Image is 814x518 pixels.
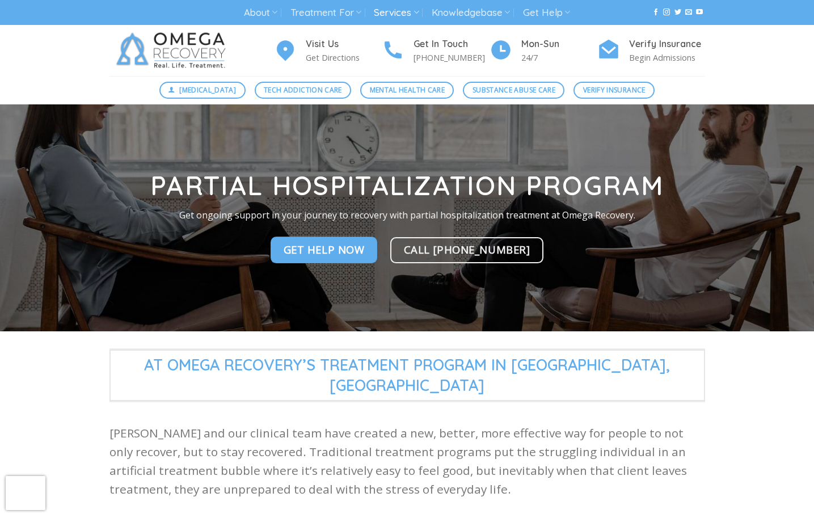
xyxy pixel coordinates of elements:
span: Call [PHONE_NUMBER] [404,241,530,258]
a: About [244,2,277,23]
p: Begin Admissions [629,51,705,64]
a: Mental Health Care [360,82,454,99]
span: Tech Addiction Care [264,85,342,95]
span: Mental Health Care [370,85,445,95]
a: Tech Addiction Care [255,82,352,99]
h4: Visit Us [306,37,382,52]
p: Get Directions [306,51,382,64]
a: Call [PHONE_NUMBER] [390,237,544,263]
a: Substance Abuse Care [463,82,564,99]
a: Get Help [523,2,570,23]
h4: Verify Insurance [629,37,705,52]
a: Follow on Twitter [674,9,681,16]
a: Visit Us Get Directions [274,37,382,65]
span: Verify Insurance [583,85,646,95]
h4: Get In Touch [414,37,490,52]
a: Knowledgebase [432,2,510,23]
a: Send us an email [685,9,692,16]
a: Get In Touch [PHONE_NUMBER] [382,37,490,65]
a: Follow on Facebook [652,9,659,16]
a: Follow on Instagram [663,9,670,16]
a: Get Help Now [271,237,378,263]
p: [PERSON_NAME] and our clinical team have created a new, better, more effective way for people to ... [109,424,705,499]
img: Omega Recovery [109,25,237,76]
a: Treatment For [290,2,361,23]
a: Follow on YouTube [696,9,703,16]
span: At Omega Recovery’s Treatment Program in [GEOGRAPHIC_DATA],[GEOGRAPHIC_DATA] [109,349,705,401]
p: 24/7 [521,51,597,64]
strong: Partial Hospitalization Program [150,169,664,202]
a: Verify Insurance Begin Admissions [597,37,705,65]
a: Verify Insurance [573,82,655,99]
span: Get Help Now [284,242,365,258]
h4: Mon-Sun [521,37,597,52]
span: Substance Abuse Care [473,85,555,95]
p: Get ongoing support in your journey to recovery with partial hospitalization treatment at Omega R... [101,208,714,223]
a: [MEDICAL_DATA] [159,82,246,99]
p: [PHONE_NUMBER] [414,51,490,64]
span: [MEDICAL_DATA] [179,85,236,95]
a: Services [374,2,419,23]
